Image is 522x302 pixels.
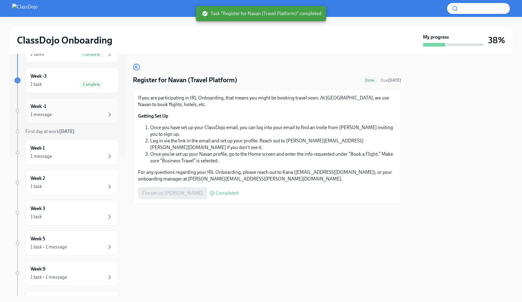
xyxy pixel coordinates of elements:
p: For any questions regarding your IRL Onboarding, please reach out to Kana ([EMAIL_ADDRESS][DOMAIN... [138,169,396,182]
h6: Week -1 [31,103,46,110]
span: Complete [79,82,104,87]
div: 1 task [31,183,42,190]
a: Week 51 task • 1 message [14,230,118,256]
span: First day at work [25,128,75,134]
a: Week -11 message [14,98,118,123]
div: 1 message [31,153,52,160]
img: ClassDojo [12,4,38,13]
h6: Week 9 [31,266,45,272]
div: 1 message [31,111,52,118]
h6: Week 2 [31,175,45,182]
strong: Getting Set Up [138,113,168,119]
p: If you are participating in IRL Onboarding, that means you might be booking travel soon. At [GEOG... [138,95,396,108]
a: Week -31 taskComplete [14,68,118,93]
strong: [DATE] [388,78,401,83]
span: August 15th, 2025 13:00 [380,77,401,83]
div: 1 task [31,81,42,88]
span: Done [361,78,378,83]
div: 2 tasks [31,51,44,57]
h6: Week 3 [31,205,45,212]
a: First day at work[DATE] [14,128,118,135]
a: Week 31 task [14,200,118,226]
div: 1 task • 1 message [31,274,67,281]
li: Once you have set up your ClassDojo email, you can log into your email to find an invite from [PE... [150,124,396,138]
strong: [DATE] [59,128,75,134]
li: Once you’ve set up your Navan profile, go to the Home screen and enter the info requested under “... [150,151,396,164]
div: 1 task • 1 message [31,244,67,250]
h6: Week 5 [31,235,45,242]
h2: ClassDojo Onboarding [17,34,112,46]
h3: 38% [488,35,505,46]
a: Week 11 message [14,140,118,165]
a: Week 21 task [14,170,118,195]
a: Week 91 task • 1 message [14,261,118,286]
h6: Week 1 [31,145,45,151]
h4: Register for Navan (Travel Platform) [133,76,237,85]
li: Log in via the link in the email and set up your profile. Reach out to [PERSON_NAME][EMAIL_ADDRES... [150,138,396,151]
span: Complete [79,52,104,57]
strong: My progress [423,34,449,41]
h6: Week -3 [31,73,47,80]
span: Completed [216,191,239,196]
span: Task "Register for Navan (Travel Platform)" completed [202,10,321,17]
div: 1 task [31,213,42,220]
span: Due [380,78,401,83]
